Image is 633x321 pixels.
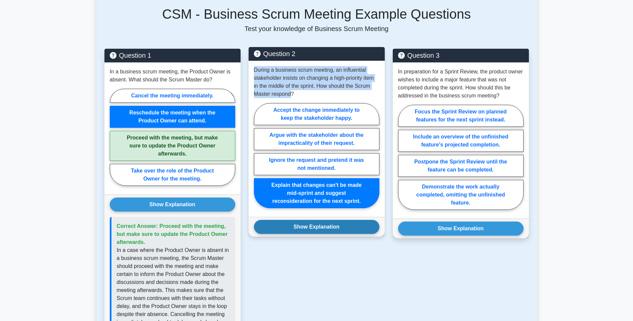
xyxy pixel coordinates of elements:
label: Ignore the request and pretend it was not mentioned. [254,153,379,175]
label: Focus the Sprint Review on planned features for the next sprint instead. [398,105,524,127]
p: In preparation for a Sprint Review, the product owner wishes to include a major feature that was ... [398,68,524,100]
label: Proceed with the meeting, but make sure to update the Product Owner afterwards. [110,131,235,161]
button: Show Explanation [398,222,524,236]
p: In a business scrum meeting, the Product Owner is absent. What should the Scrum Master do? [110,68,235,84]
span: Correct Answer: Proceed with the meeting, but make sure to update the Product Owner afterwards. [117,223,228,245]
h5: Question 1 [110,51,235,59]
h5: CSM - Business Scrum Meeting Example Questions [104,6,529,22]
label: Explain that changes can't be made mid-sprint and suggest reconsideration for the next sprint. [254,178,379,208]
label: Include an overview of the unfinished feature's projected completion. [398,130,524,152]
h5: Question 3 [398,51,524,59]
button: Show Explanation [110,198,235,212]
h5: Question 2 [254,50,379,58]
label: Take over the role of the Product Owner for the meeting. [110,164,235,186]
button: Show Explanation [254,220,379,234]
label: Postpone the Sprint Review until the feature can be completed. [398,155,524,177]
label: Argue with the stakeholder about the impracticality of their request. [254,128,379,150]
p: During a business scrum meeting, an influential stakeholder insists on changing a high-priority i... [254,66,379,98]
label: Cancel the meeting immediately. [110,89,235,103]
label: Reschedule the meeting when the Product Owner can attend. [110,106,235,128]
p: Test your knowledge of Business Scrum Meeting [104,25,529,33]
label: Demonstrate the work actually completed, omitting the unfinished feature. [398,180,524,210]
label: Accept the change immediately to keep the stakeholder happy. [254,103,379,125]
